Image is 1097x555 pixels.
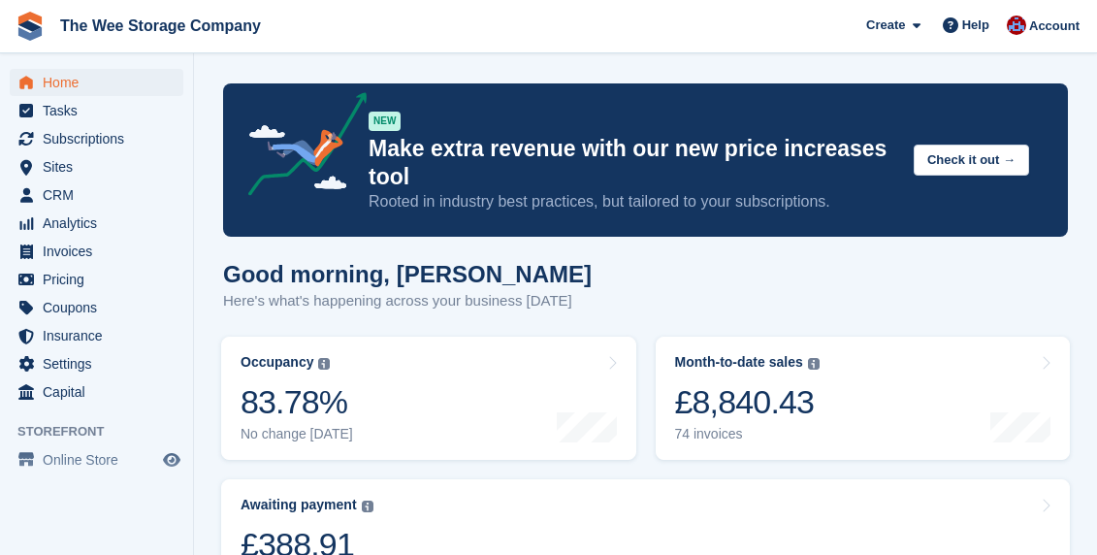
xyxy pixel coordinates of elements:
[369,112,401,131] div: NEW
[10,210,183,237] a: menu
[17,422,193,441] span: Storefront
[160,448,183,472] a: Preview store
[369,191,898,212] p: Rooted in industry best practices, but tailored to your subscriptions.
[10,446,183,473] a: menu
[10,238,183,265] a: menu
[223,261,592,287] h1: Good morning, [PERSON_NAME]
[43,322,159,349] span: Insurance
[241,497,357,513] div: Awaiting payment
[232,92,368,203] img: price-adjustments-announcement-icon-8257ccfd72463d97f412b2fc003d46551f7dbcb40ab6d574587a9cd5c0d94...
[52,10,269,42] a: The Wee Storage Company
[10,294,183,321] a: menu
[221,337,636,460] a: Occupancy 83.78% No change [DATE]
[10,153,183,180] a: menu
[914,145,1029,177] button: Check it out →
[962,16,989,35] span: Help
[43,69,159,96] span: Home
[43,294,159,321] span: Coupons
[10,181,183,209] a: menu
[43,238,159,265] span: Invoices
[43,153,159,180] span: Sites
[43,266,159,293] span: Pricing
[675,426,820,442] div: 74 invoices
[10,69,183,96] a: menu
[675,382,820,422] div: £8,840.43
[43,125,159,152] span: Subscriptions
[369,135,898,191] p: Make extra revenue with our new price increases tool
[1029,16,1080,36] span: Account
[1007,16,1026,35] img: Scott Ritchie
[223,290,592,312] p: Here's what's happening across your business [DATE]
[241,354,313,371] div: Occupancy
[43,446,159,473] span: Online Store
[241,382,353,422] div: 83.78%
[675,354,803,371] div: Month-to-date sales
[10,97,183,124] a: menu
[43,181,159,209] span: CRM
[43,350,159,377] span: Settings
[318,358,330,370] img: icon-info-grey-7440780725fd019a000dd9b08b2336e03edf1995a4989e88bcd33f0948082b44.svg
[656,337,1071,460] a: Month-to-date sales £8,840.43 74 invoices
[10,266,183,293] a: menu
[10,378,183,406] a: menu
[10,322,183,349] a: menu
[866,16,905,35] span: Create
[43,210,159,237] span: Analytics
[16,12,45,41] img: stora-icon-8386f47178a22dfd0bd8f6a31ec36ba5ce8667c1dd55bd0f319d3a0aa187defe.svg
[43,97,159,124] span: Tasks
[43,378,159,406] span: Capital
[10,350,183,377] a: menu
[362,501,373,512] img: icon-info-grey-7440780725fd019a000dd9b08b2336e03edf1995a4989e88bcd33f0948082b44.svg
[10,125,183,152] a: menu
[808,358,820,370] img: icon-info-grey-7440780725fd019a000dd9b08b2336e03edf1995a4989e88bcd33f0948082b44.svg
[241,426,353,442] div: No change [DATE]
